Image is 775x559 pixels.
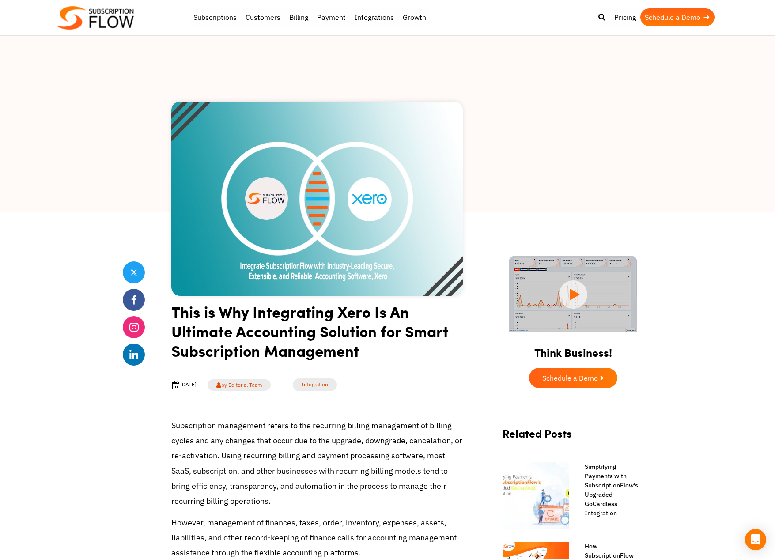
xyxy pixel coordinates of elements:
[57,6,134,30] img: Subscriptionflow
[171,302,463,367] h1: This is Why Integrating Xero Is An Ultimate Accounting Solution for Smart Subscription Management
[745,529,766,550] div: Open Intercom Messenger
[189,8,241,26] a: Subscriptions
[171,102,463,296] img: Subscriptionflow-xero-integration
[398,8,431,26] a: Growth
[171,418,463,509] p: Subscription management refers to the recurring billing management of billing cycles and any chan...
[509,256,637,332] img: intro video
[610,8,640,26] a: Pricing
[542,374,598,381] span: Schedule a Demo
[503,462,569,529] img: subscriptionflow gocardless integration upgraded
[640,8,715,26] a: Schedule a Demo
[350,8,398,26] a: Integrations
[241,8,285,26] a: Customers
[494,335,653,363] h2: Think Business!
[503,427,644,449] h2: Related Posts
[576,462,644,518] a: Simplifying Payments with SubscriptionFlow’s Upgraded GoCardless Integration
[313,8,350,26] a: Payment
[529,368,617,388] a: Schedule a Demo
[293,378,337,391] a: Integration
[285,8,313,26] a: Billing
[208,379,271,391] a: by Editorial Team
[171,381,197,389] div: [DATE]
